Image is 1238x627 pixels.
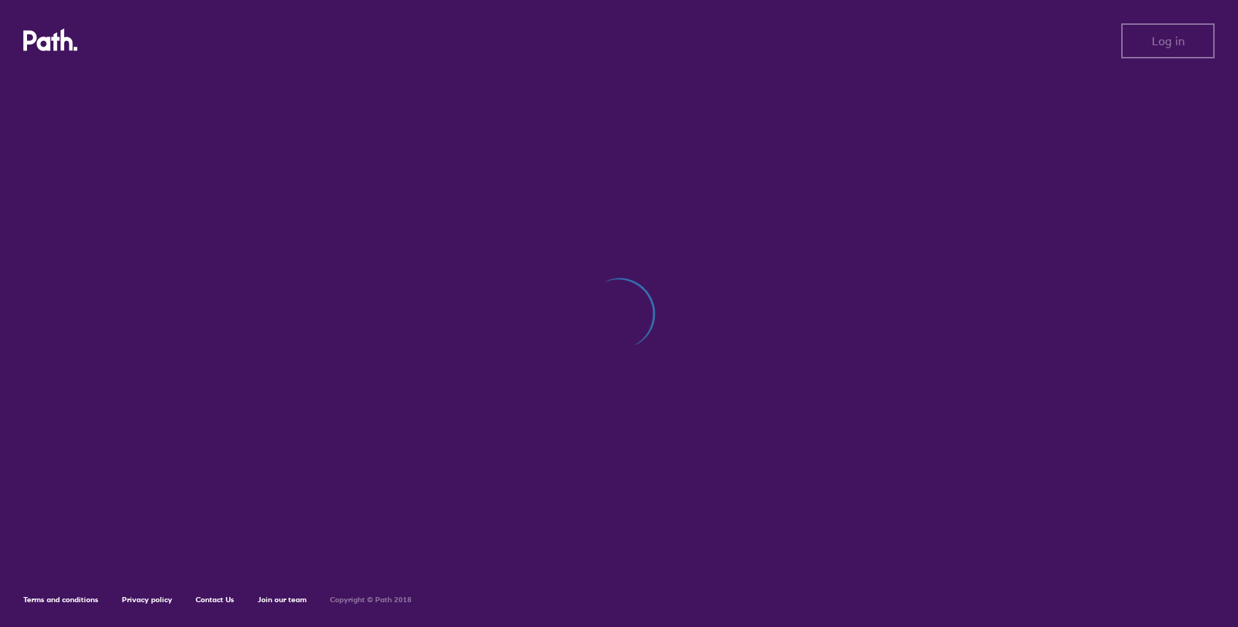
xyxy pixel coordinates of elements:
[1121,23,1215,58] button: Log in
[23,595,99,604] a: Terms and conditions
[1152,34,1185,47] span: Log in
[122,595,172,604] a: Privacy policy
[196,595,234,604] a: Contact Us
[258,595,307,604] a: Join our team
[330,596,412,604] h6: Copyright © Path 2018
